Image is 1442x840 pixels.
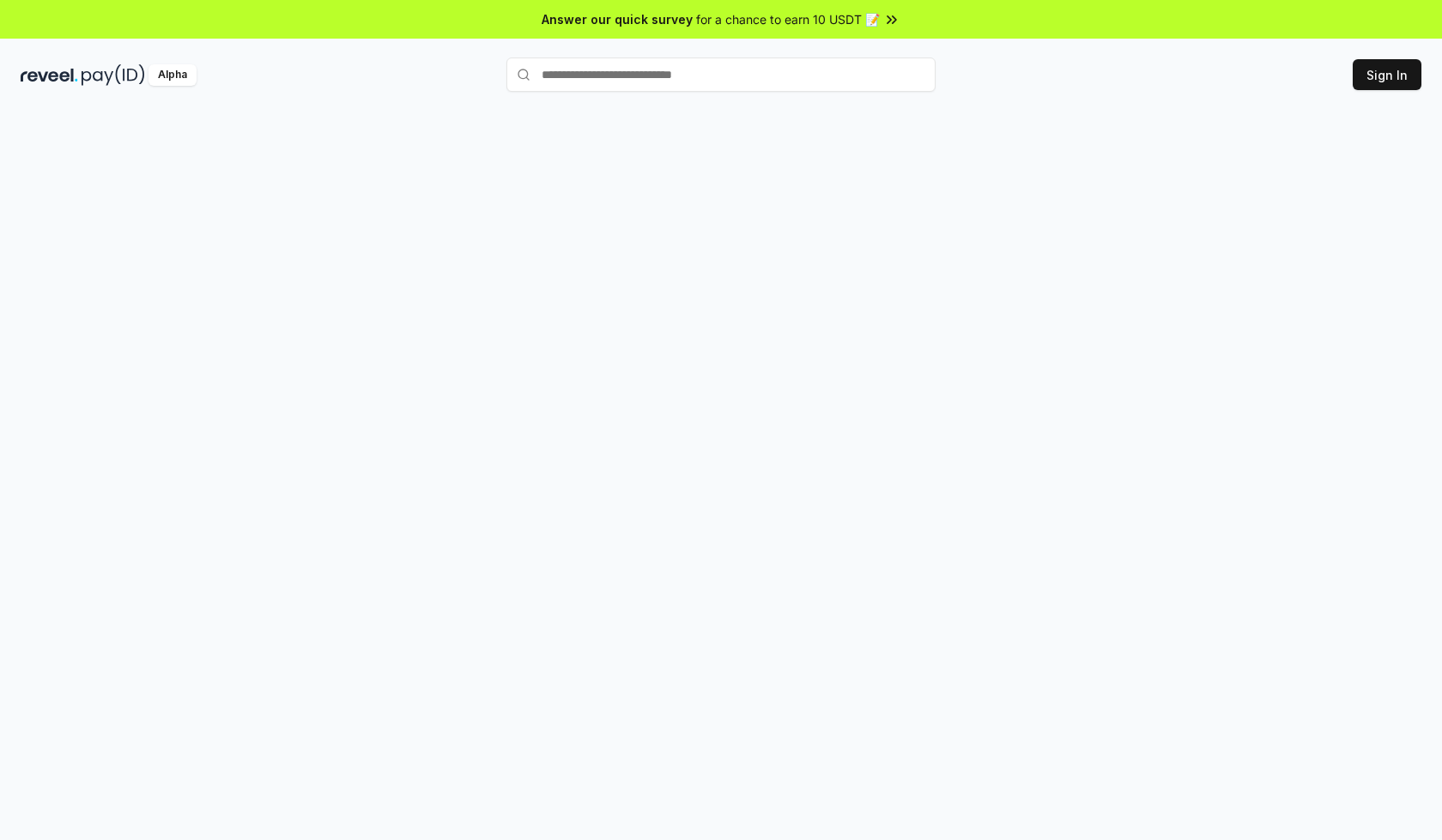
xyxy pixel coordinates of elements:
[82,64,145,86] img: pay_id
[542,10,693,28] span: Answer our quick survey
[696,10,880,28] span: for a chance to earn 10 USDT 📝
[21,64,78,86] img: reveel_dark
[148,64,197,86] div: Alpha
[1353,59,1421,90] button: Sign In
